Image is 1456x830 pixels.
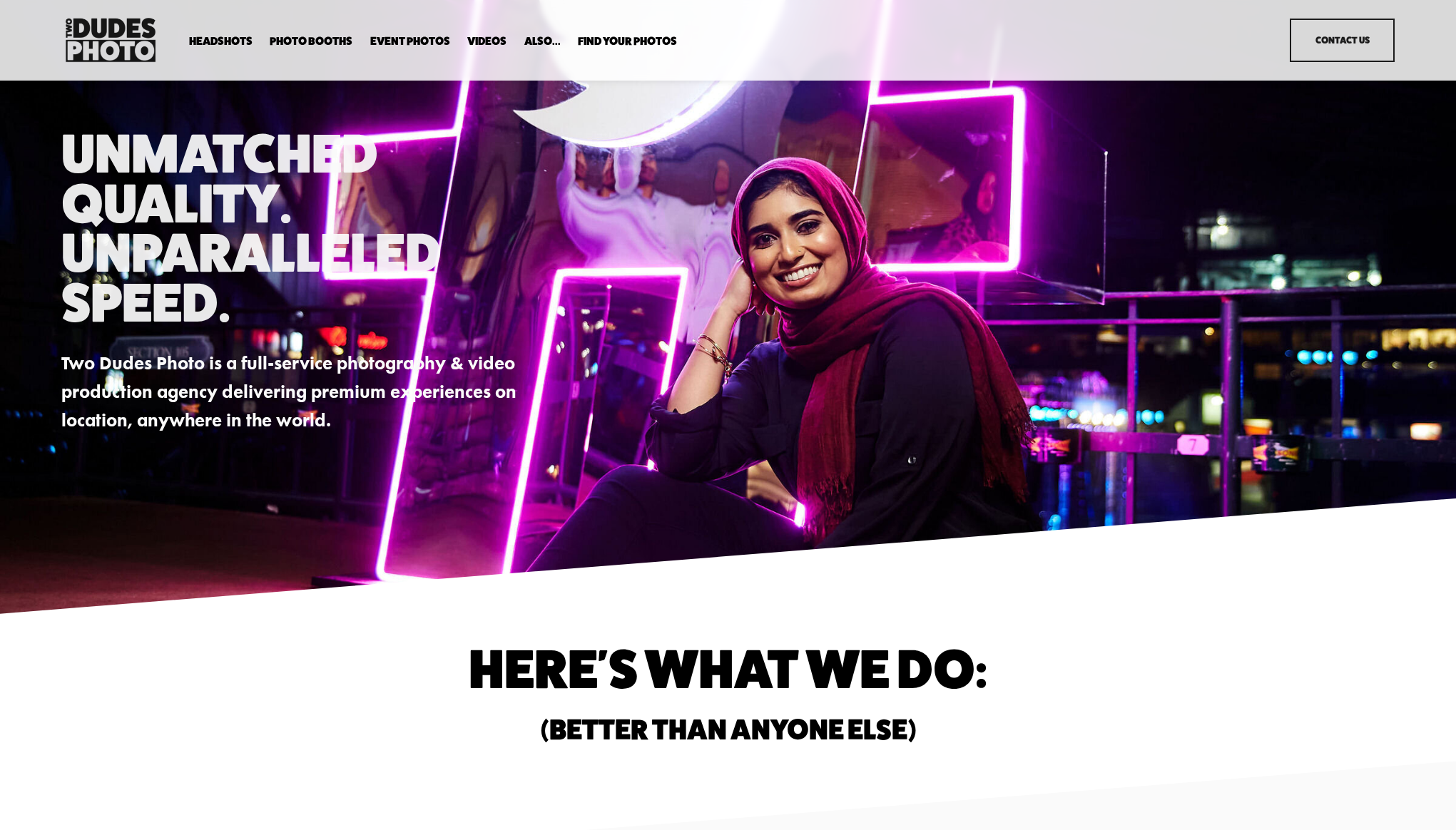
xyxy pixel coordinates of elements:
h1: Here's What We do: [228,644,1228,694]
h1: Unmatched Quality. Unparalleled Speed. [61,128,556,327]
h2: (Better than anyone else) [228,716,1228,744]
strong: Two Dudes Photo is a full-service photography & video production agency delivering premium experi... [61,352,521,431]
a: Videos [467,34,506,48]
span: Find Your Photos [578,36,677,47]
span: Headshots [189,36,253,47]
a: folder dropdown [189,34,253,48]
span: Photo Booths [270,36,352,47]
a: Contact Us [1290,19,1395,63]
span: Also... [524,36,561,47]
a: folder dropdown [270,34,352,48]
a: folder dropdown [524,34,561,48]
a: Event Photos [370,34,450,48]
img: Two Dudes Photo | Headshots, Portraits &amp; Photo Booths [61,14,160,66]
a: folder dropdown [578,34,677,48]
